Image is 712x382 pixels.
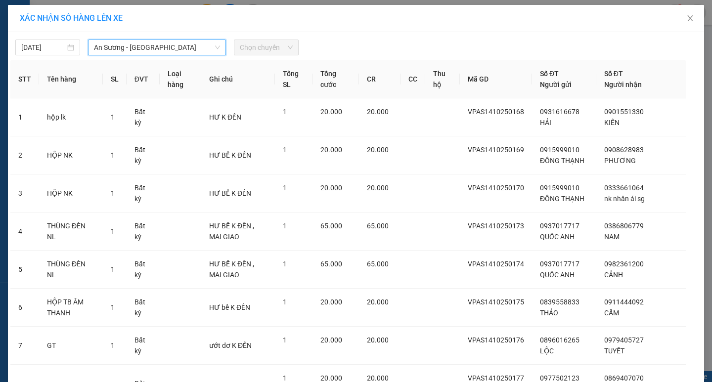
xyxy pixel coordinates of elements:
span: 20.000 [320,146,342,154]
span: VPAS1410250170 [468,184,524,192]
th: STT [10,60,39,98]
span: 1 [111,265,115,273]
td: 7 [10,327,39,365]
span: 1 [283,336,287,344]
span: 20.000 [367,146,389,154]
span: 0386806779 [604,222,644,230]
span: ướt dơ K ĐỀN [209,341,252,349]
span: ĐÔNG THẠNH [540,195,584,203]
span: 0908628983 [604,146,644,154]
span: THẢO [540,309,558,317]
span: TUYẾT [604,347,624,355]
span: Người gửi [540,81,572,88]
span: 1 [283,374,287,382]
span: VPAS1410250169 [468,146,524,154]
td: 1 [10,98,39,136]
span: 65.000 [367,260,389,268]
span: 20.000 [367,298,389,306]
span: 20.000 [367,108,389,116]
span: 20.000 [320,298,342,306]
span: LỘC [540,347,554,355]
span: 0937017717 [540,260,579,268]
span: CẢNH [604,271,623,279]
span: 1 [283,260,287,268]
span: nk nhân ái sg [604,195,645,203]
td: Bất kỳ [127,327,160,365]
span: 20.000 [320,108,342,116]
span: 1 [111,113,115,121]
th: ĐVT [127,60,160,98]
span: HẢI [540,119,551,127]
span: 0333661064 [604,184,644,192]
span: HƯ bể K ĐỀN [209,303,250,311]
input: 15/10/2025 [21,42,65,53]
span: 1 [283,146,287,154]
th: SL [103,60,127,98]
span: Chọn chuyến [240,40,293,55]
th: Loại hàng [160,60,201,98]
span: 1 [111,189,115,197]
span: VPAS1410250173 [468,222,524,230]
span: 0869407070 [604,374,644,382]
span: 0931616678 [540,108,579,116]
td: 6 [10,289,39,327]
span: 65.000 [320,222,342,230]
th: Tên hàng [39,60,103,98]
span: 0915999010 [540,146,579,154]
span: VPAS1410250175 [468,298,524,306]
span: 0977502123 [540,374,579,382]
th: Tổng SL [275,60,312,98]
span: 1 [283,298,287,306]
span: Số ĐT [604,70,623,78]
th: Ghi chú [201,60,275,98]
span: VPAS1410250176 [468,336,524,344]
span: PHƯƠNG [604,157,636,165]
th: CR [359,60,400,98]
th: Thu hộ [425,60,460,98]
td: HỘP TB ÂM THANH [39,289,103,327]
span: down [215,44,221,50]
span: 0896016265 [540,336,579,344]
span: 20.000 [367,184,389,192]
span: 1 [111,227,115,235]
span: 1 [111,151,115,159]
span: 20.000 [320,336,342,344]
span: 20.000 [320,374,342,382]
td: 3 [10,174,39,212]
td: GT [39,327,103,365]
td: Bất kỳ [127,212,160,251]
span: 20.000 [320,184,342,192]
span: QUỐC ANH [540,233,575,241]
span: 20.000 [367,336,389,344]
td: HỘP NK [39,136,103,174]
span: QUỐC ANH [540,271,575,279]
td: 4 [10,212,39,251]
span: 0901551330 [604,108,644,116]
td: THÙNG ĐÈN NL [39,212,103,251]
th: Tổng cước [312,60,359,98]
span: CẨM [604,309,619,317]
td: THÙNG ĐÈN NL [39,251,103,289]
span: NAM [604,233,620,241]
span: VPAS1410250168 [468,108,524,116]
span: VPAS1410250174 [468,260,524,268]
span: close [686,14,694,22]
span: KIÊN [604,119,620,127]
th: Mã GD [460,60,532,98]
td: Bất kỳ [127,136,160,174]
span: Người nhận [604,81,642,88]
button: Close [676,5,704,33]
span: 0915999010 [540,184,579,192]
span: 1 [283,222,287,230]
span: 0839558833 [540,298,579,306]
span: 0937017717 [540,222,579,230]
span: An Sương - Tây Ninh [94,40,220,55]
span: 1 [111,341,115,349]
span: 1 [283,184,287,192]
span: HƯ BỂ K ĐỀN [209,151,251,159]
td: 5 [10,251,39,289]
td: Bất kỳ [127,251,160,289]
span: Số ĐT [540,70,559,78]
span: HƯ K ĐỀN [209,113,241,121]
span: 65.000 [320,260,342,268]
